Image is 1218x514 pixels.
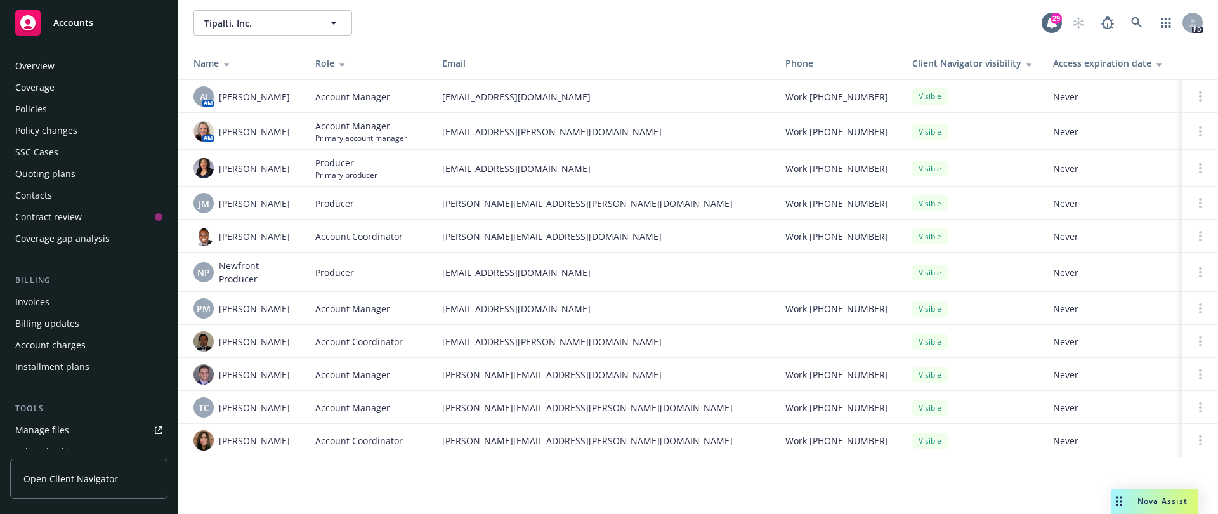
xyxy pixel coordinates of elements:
[785,162,888,175] span: Work [PHONE_NUMBER]
[204,16,314,30] span: Tipalti, Inc.
[442,434,765,447] span: [PERSON_NAME][EMAIL_ADDRESS][PERSON_NAME][DOMAIN_NAME]
[442,302,765,315] span: [EMAIL_ADDRESS][DOMAIN_NAME]
[1053,266,1172,279] span: Never
[912,88,948,104] div: Visible
[912,265,948,280] div: Visible
[15,357,89,377] div: Installment plans
[315,230,403,243] span: Account Coordinator
[1095,10,1120,36] a: Report a Bug
[15,313,79,334] div: Billing updates
[10,5,167,41] a: Accounts
[1051,13,1062,24] div: 29
[1066,10,1091,36] a: Start snowing
[912,334,948,350] div: Visible
[199,197,209,210] span: JM
[315,368,390,381] span: Account Manager
[15,335,86,355] div: Account charges
[912,400,948,416] div: Visible
[1053,335,1172,348] span: Never
[912,195,948,211] div: Visible
[200,90,208,103] span: AJ
[1137,496,1188,506] span: Nova Assist
[1111,489,1198,514] button: Nova Assist
[1053,56,1172,70] div: Access expiration date
[15,292,49,312] div: Invoices
[315,56,422,70] div: Role
[442,90,765,103] span: [EMAIL_ADDRESS][DOMAIN_NAME]
[912,228,948,244] div: Visible
[53,18,93,28] span: Accounts
[785,368,888,381] span: Work [PHONE_NUMBER]
[10,402,167,415] div: Tools
[442,162,765,175] span: [EMAIL_ADDRESS][DOMAIN_NAME]
[219,335,290,348] span: [PERSON_NAME]
[315,169,377,180] span: Primary producer
[23,472,118,485] span: Open Client Navigator
[785,401,888,414] span: Work [PHONE_NUMBER]
[193,158,214,178] img: photo
[785,197,888,210] span: Work [PHONE_NUMBER]
[1053,90,1172,103] span: Never
[219,90,290,103] span: [PERSON_NAME]
[10,121,167,141] a: Policy changes
[785,230,888,243] span: Work [PHONE_NUMBER]
[219,434,290,447] span: [PERSON_NAME]
[10,442,167,462] a: Policy checking
[10,335,167,355] a: Account charges
[197,266,210,279] span: NP
[10,164,167,184] a: Quoting plans
[442,368,765,381] span: [PERSON_NAME][EMAIL_ADDRESS][DOMAIN_NAME]
[219,162,290,175] span: [PERSON_NAME]
[315,133,407,143] span: Primary account manager
[193,121,214,142] img: photo
[315,266,354,279] span: Producer
[15,442,79,462] div: Policy checking
[193,226,214,246] img: photo
[10,56,167,76] a: Overview
[15,99,47,119] div: Policies
[442,197,765,210] span: [PERSON_NAME][EMAIL_ADDRESS][PERSON_NAME][DOMAIN_NAME]
[10,207,167,227] a: Contract review
[10,274,167,287] div: Billing
[193,364,214,385] img: photo
[442,266,765,279] span: [EMAIL_ADDRESS][DOMAIN_NAME]
[912,56,1033,70] div: Client Navigator visibility
[199,401,209,414] span: TC
[912,124,948,140] div: Visible
[15,142,58,162] div: SSC Cases
[785,125,888,138] span: Work [PHONE_NUMBER]
[15,77,55,98] div: Coverage
[785,56,892,70] div: Phone
[10,99,167,119] a: Policies
[1053,230,1172,243] span: Never
[1053,401,1172,414] span: Never
[785,90,888,103] span: Work [PHONE_NUMBER]
[315,119,407,133] span: Account Manager
[912,433,948,449] div: Visible
[785,434,888,447] span: Work [PHONE_NUMBER]
[10,420,167,440] a: Manage files
[15,56,55,76] div: Overview
[10,228,167,249] a: Coverage gap analysis
[15,207,82,227] div: Contract review
[10,313,167,334] a: Billing updates
[193,430,214,451] img: photo
[10,77,167,98] a: Coverage
[1053,434,1172,447] span: Never
[15,228,110,249] div: Coverage gap analysis
[315,401,390,414] span: Account Manager
[15,185,52,206] div: Contacts
[10,357,167,377] a: Installment plans
[10,142,167,162] a: SSC Cases
[1053,125,1172,138] span: Never
[193,10,352,36] button: Tipalti, Inc.
[219,197,290,210] span: [PERSON_NAME]
[193,56,295,70] div: Name
[219,368,290,381] span: [PERSON_NAME]
[10,185,167,206] a: Contacts
[1111,489,1127,514] div: Drag to move
[315,156,377,169] span: Producer
[315,335,403,348] span: Account Coordinator
[315,90,390,103] span: Account Manager
[315,434,403,447] span: Account Coordinator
